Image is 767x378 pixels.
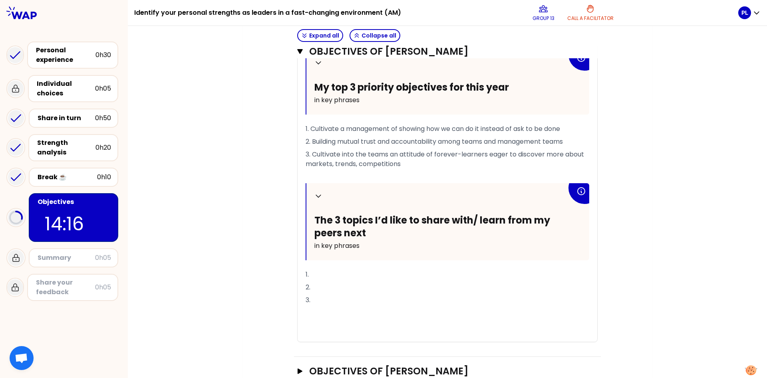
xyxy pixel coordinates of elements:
div: Break ☕️ [38,172,97,182]
button: Objectives of [PERSON_NAME] [297,365,598,378]
span: 1. Cultivate a management of showing how we can do it instead of ask to be done [306,124,560,133]
div: 0h05 [95,283,111,292]
div: Summary [38,253,95,263]
h3: Objectives of [PERSON_NAME] [309,45,570,58]
p: 14:16 [45,210,102,238]
button: Group 13 [529,1,558,25]
div: Objectives [38,197,111,207]
div: 0h10 [97,172,111,182]
div: Personal experience [36,46,95,65]
div: 0h20 [95,143,111,152]
button: Call a facilitator [564,1,617,25]
span: 3. [306,295,310,305]
button: Expand all [297,29,343,42]
div: Strength analysis [37,138,95,157]
div: Share your feedback [36,278,95,297]
div: 0h50 [95,113,111,123]
p: PL [741,9,748,17]
span: 3. Cultivate into the teams an attitude of forever-learners eager to discover more about markets,... [306,150,586,168]
button: PL [738,6,761,19]
span: 2. [306,283,310,292]
div: Open chat [10,346,34,370]
div: 0h30 [95,50,111,60]
button: Collapse all [350,29,400,42]
span: 1. [306,270,309,279]
button: Objectives of [PERSON_NAME] [297,45,598,58]
span: in key phrases [314,95,360,105]
div: 0h05 [95,84,111,93]
h3: Objectives of [PERSON_NAME] [309,365,571,378]
p: Call a facilitator [567,15,614,22]
span: My top 3 priority objectives for this year [314,81,509,94]
p: Group 13 [533,15,554,22]
div: Individual choices [37,79,95,98]
span: in key phrases [314,241,360,250]
span: 2. Building mutual trust and accountability among teams and management teams [306,137,563,146]
div: 0h05 [95,253,111,263]
div: Share in turn [38,113,95,123]
span: The 3 topics I’d like to share with/ learn from my peers next [314,214,552,239]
